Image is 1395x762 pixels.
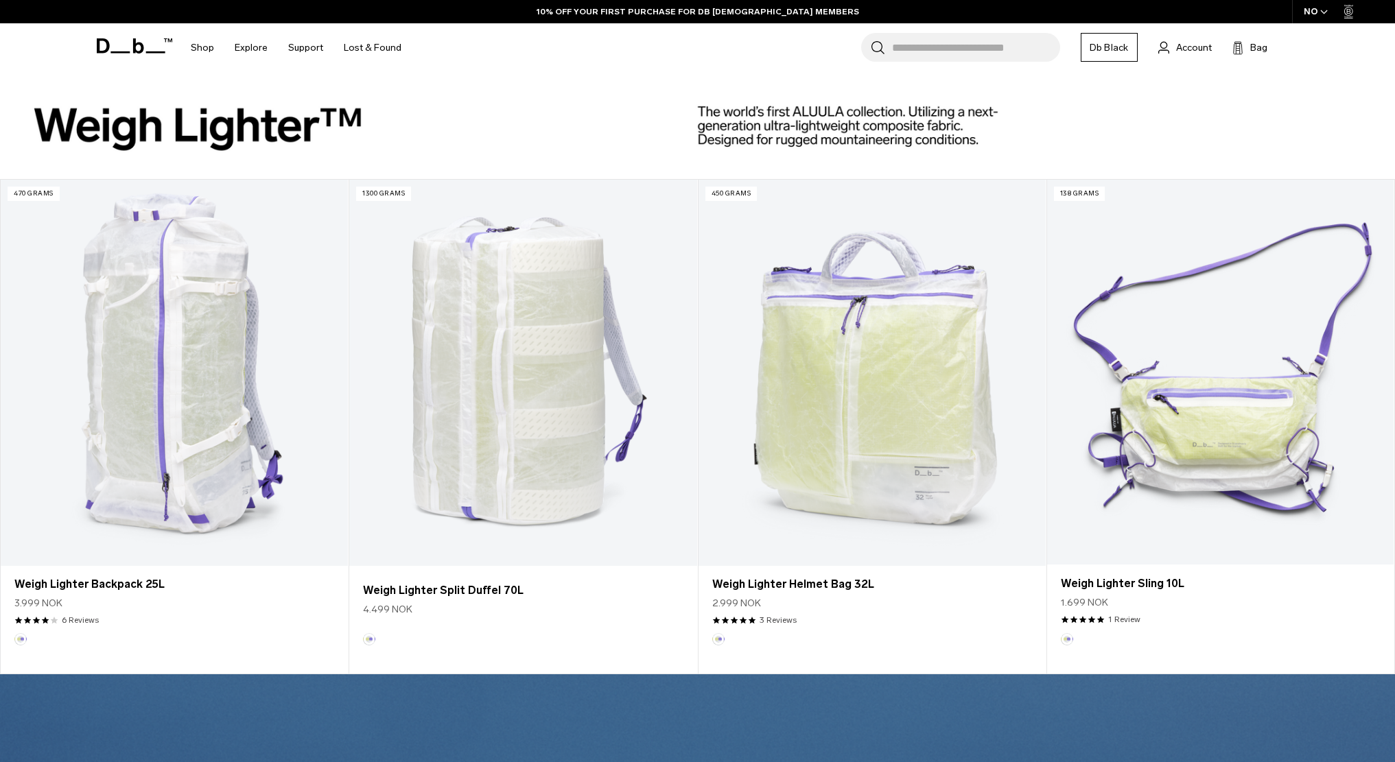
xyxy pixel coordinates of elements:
button: Bag [1232,39,1267,56]
a: Explore [235,23,268,72]
a: 1 reviews [1108,613,1140,626]
a: Weigh Lighter Sling 10L [1061,575,1380,592]
a: Support [288,23,323,72]
nav: Main Navigation [180,23,412,72]
a: Weigh Lighter Helmet Bag 32L [712,576,1032,593]
a: Weigh Lighter Backpack 25L [14,576,334,593]
a: Weigh Lighter Backpack 25L [1,180,348,566]
a: Weigh Lighter Split Duffel 70L [363,582,683,599]
a: Shop [191,23,214,72]
button: Aurora [363,633,375,645]
a: Weigh Lighter Helmet Bag 32L [699,180,1046,566]
span: 4.499 NOK [363,602,412,617]
button: Aurora [1061,633,1073,645]
p: 1300 grams [356,187,411,201]
a: Db Black [1081,33,1138,62]
button: Aurora [14,633,27,645]
p: 470 grams [8,187,60,201]
button: Aurora [712,633,725,645]
a: Weigh Lighter Split Duffel 70L [349,180,696,566]
span: 2.999 NOK [712,596,761,610]
p: 138 grams [1054,187,1105,201]
span: Account [1176,40,1212,55]
span: 3.999 NOK [14,596,62,610]
span: Bag [1250,40,1267,55]
a: Account [1158,39,1212,56]
a: 6 reviews [62,614,99,626]
span: 1.699 NOK [1061,595,1108,610]
a: Weigh Lighter Sling 10L [1047,180,1394,564]
p: 450 grams [705,187,758,201]
a: Lost & Found [344,23,401,72]
a: 10% OFF YOUR FIRST PURCHASE FOR DB [DEMOGRAPHIC_DATA] MEMBERS [537,5,859,18]
a: 3 reviews [760,614,797,626]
